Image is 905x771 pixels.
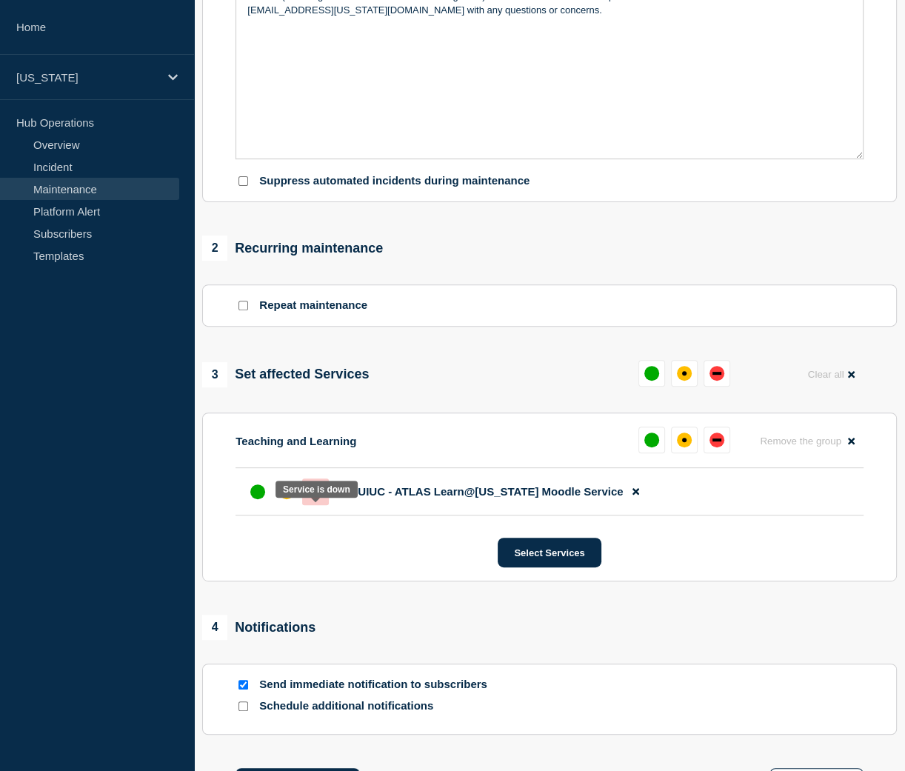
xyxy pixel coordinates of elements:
input: Repeat maintenance [238,301,248,310]
button: Remove the group [751,427,864,455]
div: Notifications [202,615,315,640]
p: Suppress automated incidents during maintenance [259,174,530,188]
div: down [709,366,724,381]
span: UIUC - ATLAS Learn@[US_STATE] Moodle Service [358,485,623,498]
p: Teaching and Learning [236,435,356,447]
input: Suppress automated incidents during maintenance [238,176,248,186]
input: Send immediate notification to subscribers [238,680,248,690]
span: 2 [202,236,227,261]
button: down [704,427,730,453]
span: Remove the group [760,435,841,447]
p: [US_STATE] [16,71,158,84]
button: Select Services [498,538,601,567]
p: Repeat maintenance [259,298,367,313]
button: up [638,427,665,453]
button: Clear all [799,360,864,389]
div: Service is down [283,484,350,495]
button: up [638,360,665,387]
p: Send immediate notification to subscribers [259,678,496,692]
div: up [644,366,659,381]
span: 4 [202,615,227,640]
div: down [709,433,724,447]
div: Set affected Services [202,362,369,387]
input: Schedule additional notifications [238,701,248,711]
div: Recurring maintenance [202,236,383,261]
p: Schedule additional notifications [259,699,496,713]
button: affected [671,427,698,453]
button: down [704,360,730,387]
div: up [644,433,659,447]
span: 3 [202,362,227,387]
button: affected [671,360,698,387]
div: up [250,484,265,499]
div: affected [677,433,692,447]
div: affected [677,366,692,381]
